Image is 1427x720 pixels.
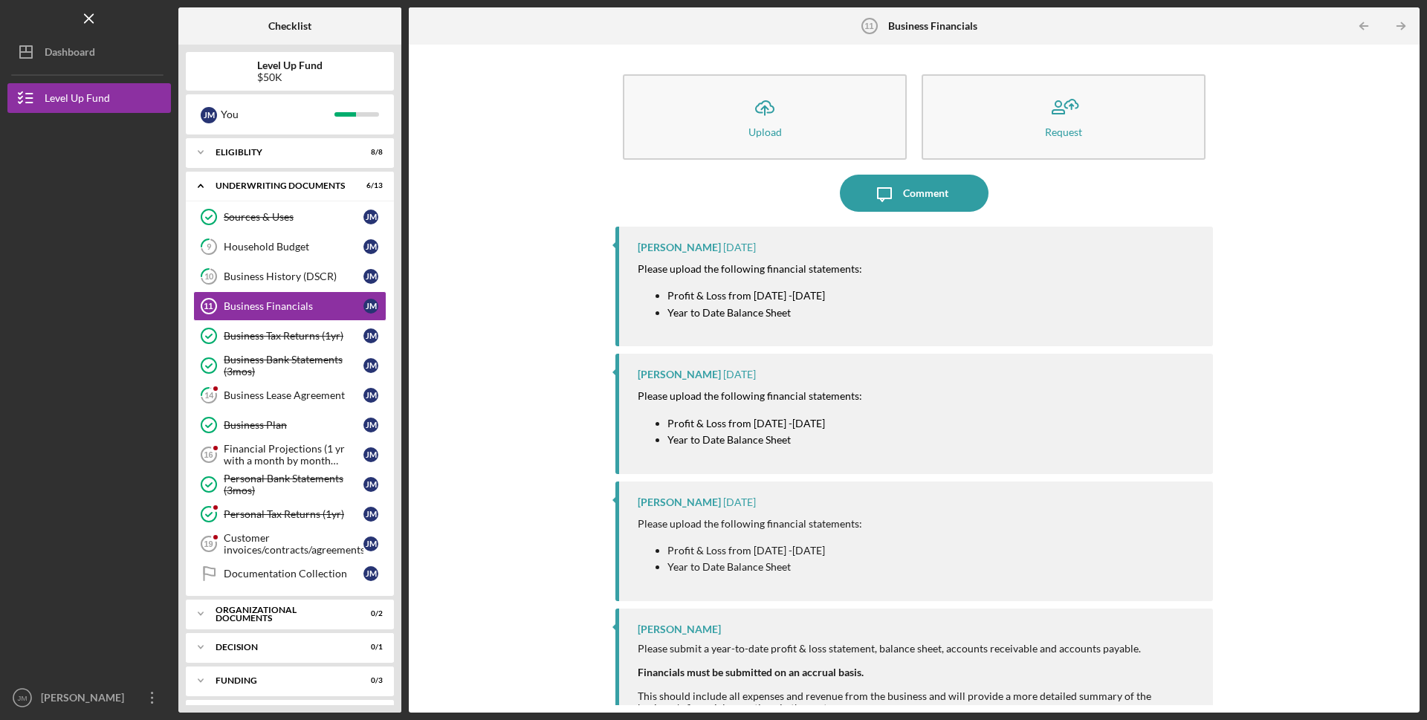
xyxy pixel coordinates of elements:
[363,477,378,492] div: J M
[667,559,862,575] p: Year to Date Balance Sheet
[356,643,383,652] div: 0 / 1
[201,107,217,123] div: J M
[193,262,386,291] a: 10Business History (DSCR)JM
[363,210,378,224] div: J M
[45,37,95,71] div: Dashboard
[363,299,378,314] div: J M
[667,542,862,559] p: Profit & Loss from [DATE] -[DATE]
[667,433,791,446] mark: Year to Date Balance Sheet
[204,450,213,459] tspan: 16
[7,37,171,67] button: Dashboard
[224,330,363,342] div: Business Tax Returns (1yr)
[193,559,386,588] a: Documentation CollectionJM
[1045,126,1082,137] div: Request
[638,389,862,402] mark: Please upload the following financial statements:
[723,241,756,253] time: 2025-07-31 17:50
[7,83,171,113] button: Level Up Fund
[216,148,346,157] div: Eligiblity
[638,666,864,678] strong: Financials must be submitted on an accrual basis.
[193,410,386,440] a: Business PlanJM
[638,262,862,275] mark: Please upload the following financial statements:
[193,470,386,499] a: Personal Bank Statements (3mos)JM
[363,269,378,284] div: J M
[224,300,363,312] div: Business Financials
[638,516,862,532] p: Please upload the following financial statements:
[638,496,721,508] div: [PERSON_NAME]
[268,20,311,32] b: Checklist
[224,568,363,580] div: Documentation Collection
[216,643,346,652] div: Decision
[363,239,378,254] div: J M
[224,443,363,467] div: Financial Projections (1 yr with a month by month breakdown)
[356,181,383,190] div: 6 / 13
[216,606,346,623] div: Organizational Documents
[193,321,386,351] a: Business Tax Returns (1yr)JM
[888,20,977,32] b: Business Financials
[667,306,791,319] mark: Year to Date Balance Sheet
[638,690,1198,714] div: This should include all expenses and revenue from the business and will provide a more detailed s...
[638,369,721,380] div: [PERSON_NAME]
[204,272,214,282] tspan: 10
[18,694,27,702] text: JM
[356,609,383,618] div: 0 / 2
[204,391,214,400] tspan: 14
[224,389,363,401] div: Business Lease Agreement
[224,270,363,282] div: Business History (DSCR)
[667,417,825,429] mark: Profit & Loss from [DATE] -[DATE]
[363,388,378,403] div: J M
[840,175,988,212] button: Comment
[204,539,213,548] tspan: 19
[224,532,363,556] div: Customer invoices/contracts/agreements
[193,529,386,559] a: 19Customer invoices/contracts/agreementsJM
[363,566,378,581] div: J M
[193,440,386,470] a: 16Financial Projections (1 yr with a month by month breakdown)JM
[723,496,756,508] time: 2025-07-09 16:32
[224,211,363,223] div: Sources & Uses
[363,536,378,551] div: J M
[193,232,386,262] a: 9Household BudgetJM
[7,683,171,713] button: JM[PERSON_NAME]
[221,102,334,127] div: You
[45,83,110,117] div: Level Up Fund
[193,499,386,529] a: Personal Tax Returns (1yr)JM
[204,302,213,311] tspan: 11
[207,242,212,252] tspan: 9
[193,291,386,321] a: 11Business FinancialsJM
[903,175,948,212] div: Comment
[922,74,1206,160] button: Request
[356,148,383,157] div: 8 / 8
[363,358,378,373] div: J M
[623,74,907,160] button: Upload
[193,202,386,232] a: Sources & UsesJM
[638,623,721,635] div: [PERSON_NAME]
[224,508,363,520] div: Personal Tax Returns (1yr)
[224,241,363,253] div: Household Budget
[723,369,756,380] time: 2025-07-28 13:33
[257,59,323,71] b: Level Up Fund
[363,507,378,522] div: J M
[224,354,363,377] div: Business Bank Statements (3mos)
[224,473,363,496] div: Personal Bank Statements (3mos)
[37,683,134,716] div: [PERSON_NAME]
[638,643,1198,655] div: Please submit a year-to-date profit & loss statement, balance sheet, accounts receivable and acco...
[193,380,386,410] a: 14Business Lease AgreementJM
[216,676,346,685] div: Funding
[193,351,386,380] a: Business Bank Statements (3mos)JM
[667,289,825,302] mark: Profit & Loss from [DATE] -[DATE]
[363,447,378,462] div: J M
[363,418,378,432] div: J M
[363,328,378,343] div: J M
[257,71,323,83] div: $50K
[864,22,873,30] tspan: 11
[224,419,363,431] div: Business Plan
[638,241,721,253] div: [PERSON_NAME]
[356,676,383,685] div: 0 / 3
[748,126,782,137] div: Upload
[216,181,346,190] div: Underwriting Documents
